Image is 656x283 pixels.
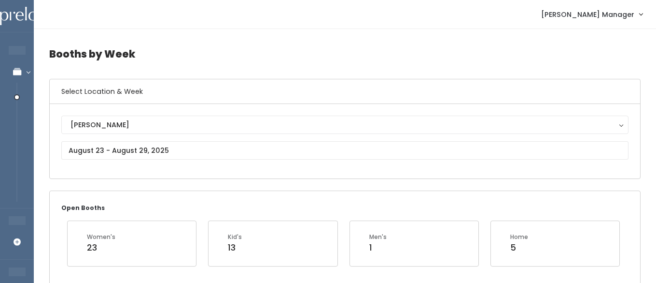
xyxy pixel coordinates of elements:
[510,241,528,254] div: 5
[61,116,628,134] button: [PERSON_NAME]
[50,79,640,104] h6: Select Location & Week
[369,233,387,241] div: Men's
[61,141,628,160] input: August 23 - August 29, 2025
[510,233,528,241] div: Home
[228,241,242,254] div: 13
[61,204,105,212] small: Open Booths
[70,119,619,130] div: [PERSON_NAME]
[531,4,652,25] a: [PERSON_NAME] Manager
[228,233,242,241] div: Kid's
[87,241,115,254] div: 23
[49,41,641,67] h4: Booths by Week
[87,233,115,241] div: Women's
[369,241,387,254] div: 1
[541,9,634,20] span: [PERSON_NAME] Manager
